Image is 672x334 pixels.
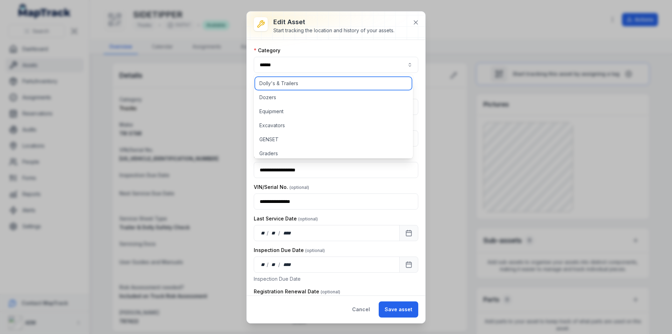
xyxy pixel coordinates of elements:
[269,230,279,237] div: month,
[379,301,418,318] button: Save asset
[273,17,394,27] h3: Edit asset
[259,94,276,101] span: Dozers
[281,261,294,268] div: year,
[269,261,279,268] div: month,
[267,230,269,237] div: /
[260,230,267,237] div: day,
[259,108,283,115] span: Equipment
[254,247,325,254] label: Inspection Due Date
[254,184,309,191] label: VIN/Serial No.
[259,80,298,87] span: Dolly's & Trailers
[399,225,418,241] button: Calendar
[278,230,281,237] div: /
[260,261,267,268] div: day,
[254,275,418,282] p: Inspection Due Date
[278,261,281,268] div: /
[281,230,294,237] div: year,
[267,261,269,268] div: /
[254,47,280,54] label: Category
[273,27,394,34] div: Start tracking the location and history of your assets.
[259,122,285,129] span: Excavators
[259,136,279,143] span: GENSET
[399,257,418,273] button: Calendar
[254,288,340,295] label: Registration Renewal Date
[259,150,278,157] span: Graders
[254,215,318,222] label: Last Service Date
[346,301,376,318] button: Cancel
